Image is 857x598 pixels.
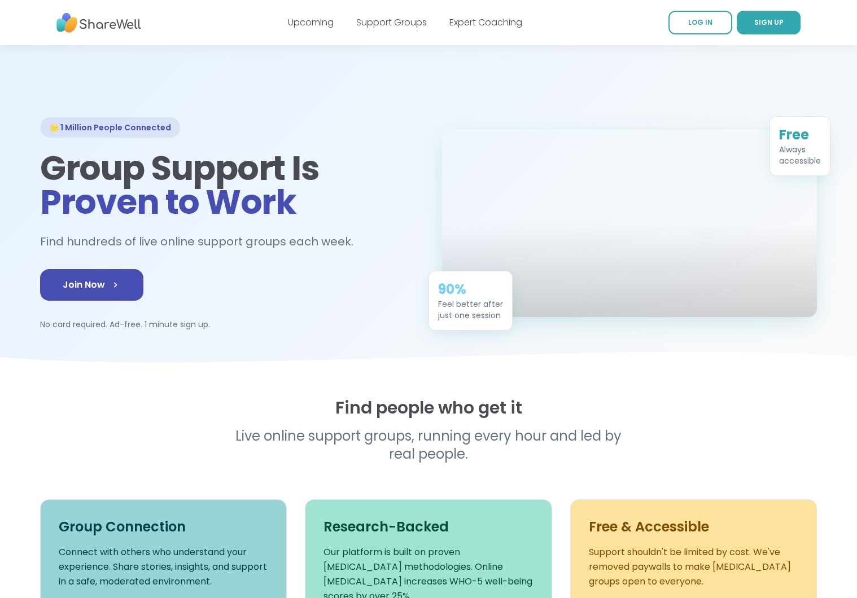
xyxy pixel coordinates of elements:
[40,269,143,301] a: Join Now
[288,16,334,29] a: Upcoming
[40,151,415,219] h1: Group Support Is
[40,178,296,226] span: Proven to Work
[59,518,268,536] h3: Group Connection
[589,545,798,589] p: Support shouldn't be limited by cost. We've removed paywalls to make [MEDICAL_DATA] groups open t...
[212,427,645,463] p: Live online support groups, running every hour and led by real people.
[688,17,712,27] span: LOG IN
[779,126,821,144] div: Free
[449,16,522,29] a: Expert Coaching
[40,398,817,418] h2: Find people who get it
[737,11,801,34] a: SIGN UP
[40,117,180,138] div: 🌟 1 Million People Connected
[356,16,427,29] a: Support Groups
[40,319,415,330] p: No card required. Ad-free. 1 minute sign up.
[59,545,268,589] p: Connect with others who understand your experience. Share stories, insights, and support in a saf...
[754,17,784,27] span: SIGN UP
[589,518,798,536] h3: Free & Accessible
[56,7,141,38] img: ShareWell Nav Logo
[63,278,121,292] span: Join Now
[668,11,732,34] a: LOG IN
[438,280,503,298] div: 90%
[779,144,821,166] div: Always accessible
[323,518,533,536] h3: Research-Backed
[40,232,365,251] h2: Find hundreds of live online support groups each week.
[438,298,503,321] div: Feel better after just one session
